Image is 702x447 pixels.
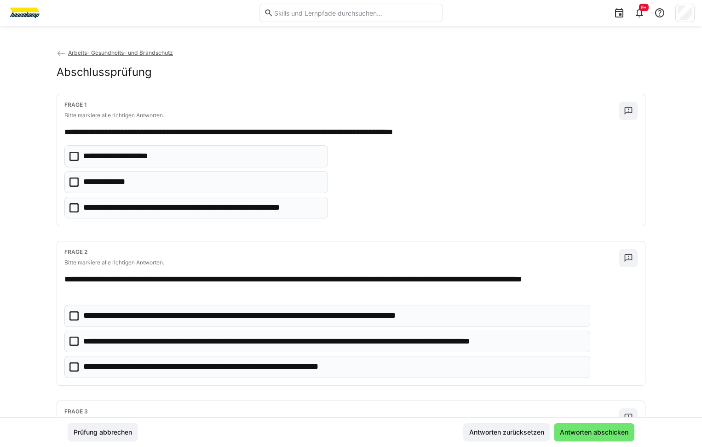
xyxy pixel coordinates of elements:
button: Prüfung abbrechen [68,423,138,441]
h4: Frage 3 [64,408,619,415]
button: Antworten zurücksetzen [463,423,550,441]
p: Bitte markiere alle richtigen Antworten. [64,259,619,266]
span: Arbeits- Gesundheits- und Brandschutz [68,49,173,56]
p: Bitte markiere alle richtigen Antworten. [64,112,619,119]
span: Antworten abschicken [558,428,630,437]
a: Arbeits- Gesundheits- und Brandschutz [57,49,173,56]
input: Skills und Lernpfade durchsuchen… [273,9,438,17]
span: Prüfung abbrechen [72,428,133,437]
h4: Frage 2 [64,249,619,255]
h2: Abschlussprüfung [57,65,152,79]
button: Antworten abschicken [554,423,634,441]
span: Antworten zurücksetzen [468,428,546,437]
h4: Frage 1 [64,102,619,108]
span: 9+ [641,5,647,10]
